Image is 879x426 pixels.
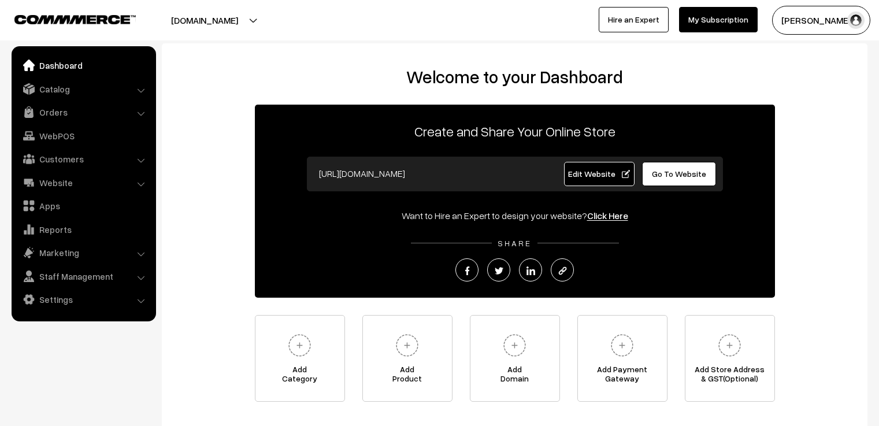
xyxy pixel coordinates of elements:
[847,12,865,29] img: user
[14,172,152,193] a: Website
[14,219,152,240] a: Reports
[14,15,136,24] img: COMMMERCE
[255,121,775,142] p: Create and Share Your Online Store
[255,315,345,402] a: AddCategory
[362,315,453,402] a: AddProduct
[255,209,775,223] div: Want to Hire an Expert to design your website?
[642,162,717,186] a: Go To Website
[470,365,559,388] span: Add Domain
[14,195,152,216] a: Apps
[14,125,152,146] a: WebPOS
[255,365,344,388] span: Add Category
[772,6,870,35] button: [PERSON_NAME] C
[568,169,630,179] span: Edit Website
[363,365,452,388] span: Add Product
[685,365,774,388] span: Add Store Address & GST(Optional)
[606,329,638,361] img: plus.svg
[173,66,856,87] h2: Welcome to your Dashboard
[14,55,152,76] a: Dashboard
[284,329,316,361] img: plus.svg
[14,242,152,263] a: Marketing
[14,149,152,169] a: Customers
[679,7,758,32] a: My Subscription
[564,162,635,186] a: Edit Website
[14,289,152,310] a: Settings
[14,79,152,99] a: Catalog
[587,210,628,221] a: Click Here
[578,365,667,388] span: Add Payment Gateway
[131,6,279,35] button: [DOMAIN_NAME]
[652,169,706,179] span: Go To Website
[14,12,116,25] a: COMMMERCE
[714,329,746,361] img: plus.svg
[14,266,152,287] a: Staff Management
[685,315,775,402] a: Add Store Address& GST(Optional)
[391,329,423,361] img: plus.svg
[14,102,152,123] a: Orders
[577,315,667,402] a: Add PaymentGateway
[470,315,560,402] a: AddDomain
[499,329,531,361] img: plus.svg
[492,238,537,248] span: SHARE
[599,7,669,32] a: Hire an Expert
